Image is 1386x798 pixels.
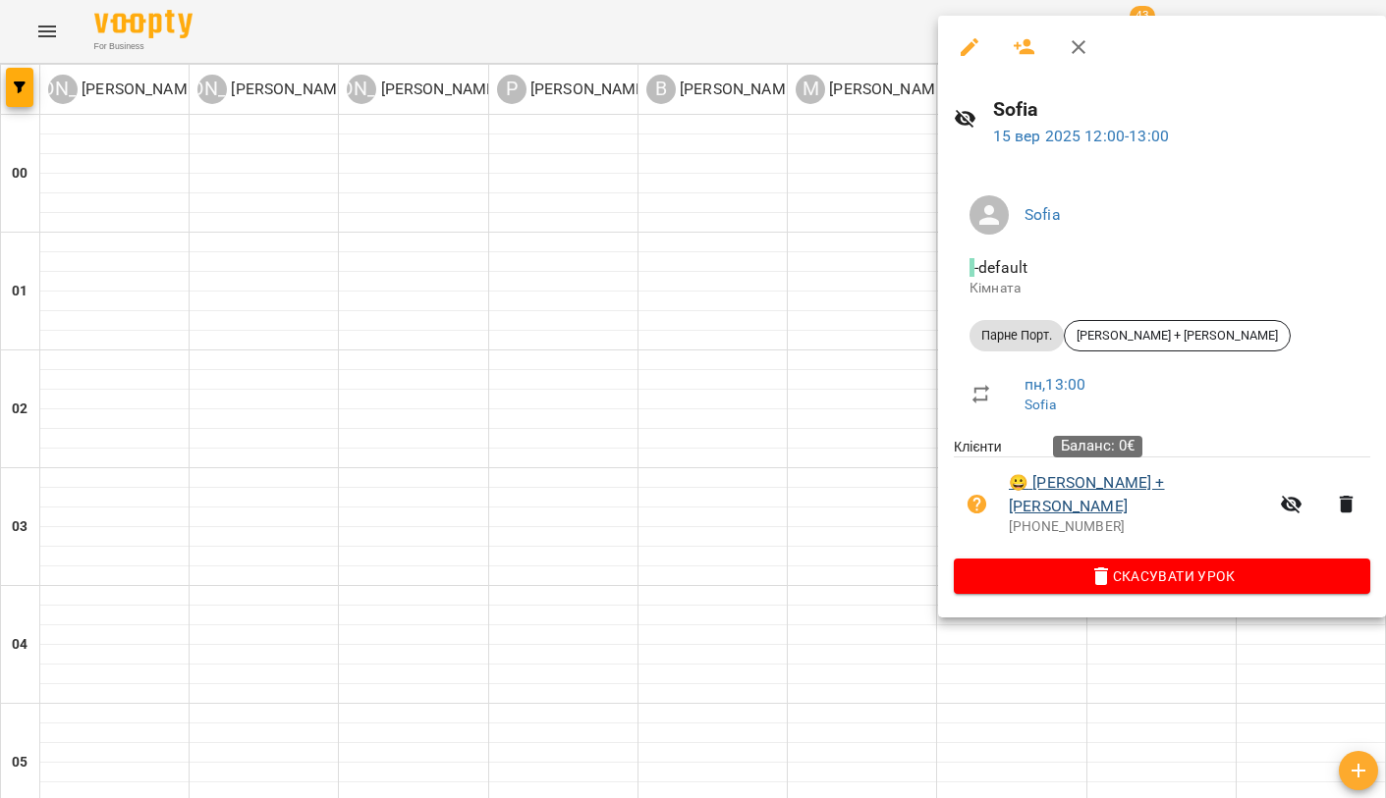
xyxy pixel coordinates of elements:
span: [PERSON_NAME] + [PERSON_NAME] [1065,327,1290,345]
a: пн , 13:00 [1025,375,1085,394]
button: Візит ще не сплачено. Додати оплату? [954,481,1001,528]
a: Sofia [1025,205,1061,224]
p: Кімната [970,279,1355,298]
span: - default [970,258,1031,277]
h6: Sofia [993,94,1370,125]
a: Sofia [1025,397,1056,412]
span: Скасувати Урок [970,564,1355,588]
button: Скасувати Урок [954,559,1370,594]
a: 15 вер 2025 12:00-13:00 [993,127,1169,145]
a: 😀 [PERSON_NAME] + [PERSON_NAME] [1009,471,1268,517]
p: [PHONE_NUMBER] [1009,517,1268,537]
ul: Клієнти [954,437,1370,559]
div: [PERSON_NAME] + [PERSON_NAME] [1064,320,1291,351]
span: Баланс: 0€ [1061,437,1135,454]
span: Парне Порт. [970,327,1064,345]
